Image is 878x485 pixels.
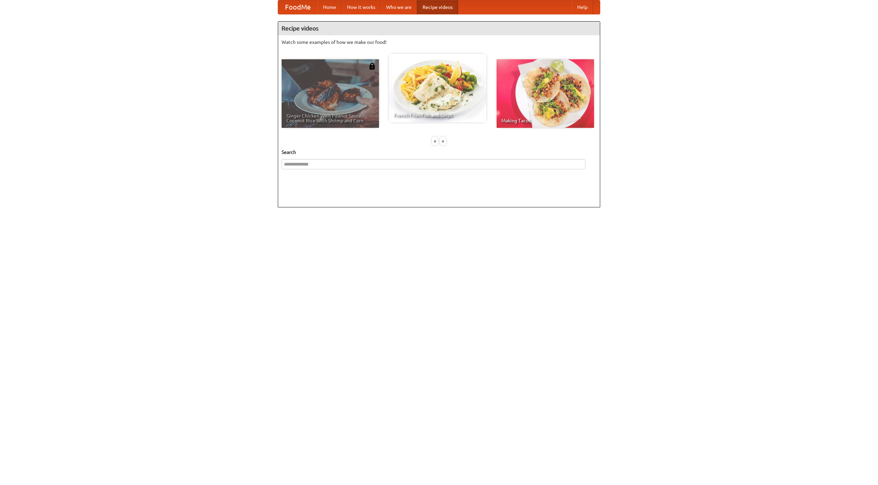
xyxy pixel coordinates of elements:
a: Home [318,0,342,14]
div: « [432,137,438,145]
span: Making Tacos [501,118,589,123]
img: 483408.png [369,63,376,70]
a: How it works [342,0,381,14]
h4: Recipe videos [278,22,600,35]
p: Watch some examples of how we make our food! [282,39,596,46]
a: French Fries Fish and Chips [389,54,486,122]
h5: Search [282,149,596,156]
div: » [440,137,446,145]
a: Who we are [381,0,417,14]
a: FoodMe [278,0,318,14]
a: Making Tacos [497,59,594,128]
a: Recipe videos [417,0,458,14]
a: Help [572,0,593,14]
span: French Fries Fish and Chips [394,113,482,118]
